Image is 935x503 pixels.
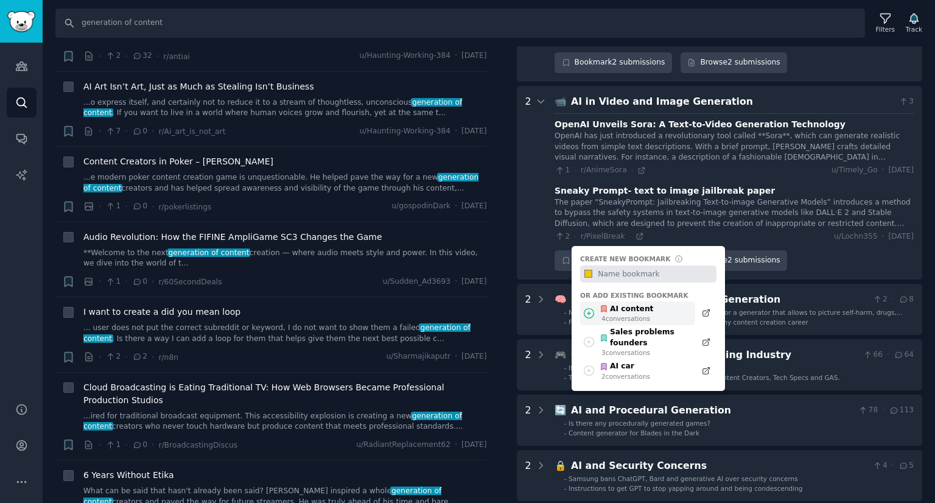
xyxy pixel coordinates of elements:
span: u/Haunting-Working-384 [360,51,451,62]
a: Cloud Broadcasting is Eating Traditional TV: How Web Browsers Became Professional Production Studios [83,381,487,407]
span: r/n8n [158,353,178,362]
span: · [99,275,101,288]
div: AI car [600,361,651,372]
div: Sales problems founders [600,327,689,348]
span: If u like fifa content check these out [569,364,684,371]
span: · [152,438,154,451]
a: ...e modern poker content creation game is unquestionable. He helped pave the way for a newgenera... [83,172,487,194]
div: - [564,364,567,372]
span: · [882,165,884,176]
span: u/Haunting-Working-384 [360,126,451,137]
span: 0 [132,440,147,451]
span: · [574,166,576,175]
span: · [152,351,154,364]
div: 2 [525,348,531,382]
span: · [152,125,154,138]
span: · [455,440,457,451]
div: Bookmark 2 submissions [555,52,672,73]
span: u/RadiantReplacement62 [356,440,450,451]
span: · [99,50,101,63]
span: [DATE] [461,126,486,137]
div: 2 conversation s [601,372,650,381]
div: - [564,318,567,326]
div: 2 [525,403,531,437]
div: - [564,308,567,317]
span: · [455,126,457,137]
span: generation of content [83,412,462,431]
a: 6 Years Without Etika [83,469,174,482]
span: [DATE] [461,276,486,287]
span: r/BroadcastingDiscus [158,441,237,449]
span: 1 [555,165,570,176]
span: 2 [105,51,121,62]
input: Name bookmark [596,266,716,283]
div: AI and Procedural Generation [571,403,853,418]
div: The paper “SneakyPrompt: Jailbreaking Text-to-image Generative Models” introduces a method to byp... [555,197,914,230]
div: 2 [525,292,531,326]
span: 78 [858,405,878,416]
span: u/Lochn355 [834,231,878,242]
span: generation of content [83,323,471,343]
span: · [882,231,884,242]
span: Audio Revolution: How the FIFINE AmpliGame SC3 Changes the Game [83,231,382,244]
span: · [629,232,631,241]
span: u/gospodinDark [391,201,450,212]
span: 📹 [555,96,567,107]
div: Create new bookmark [580,255,670,263]
span: · [887,350,889,361]
span: 1 [105,201,121,212]
span: [DATE] [461,51,486,62]
a: AI Art Isn’t Art, Just as Much as Stealing Isn’t Business [83,80,314,93]
span: u/Timely_Go [832,165,878,176]
span: · [455,351,457,362]
a: **Welcome to the nextgeneration of contentcreation — where audio meets style and power. In this v... [83,248,487,269]
span: [DATE] [461,201,486,212]
span: 0 [132,201,147,212]
a: Browse2 submissions [681,52,787,73]
span: · [882,405,884,416]
span: 1 [105,440,121,451]
span: r/antiai [163,52,190,61]
span: The Evolution of the Camera Market: The S9, Content Creators, Tech Specs and GAS. [569,374,840,381]
span: generation of content [83,173,478,192]
a: I want to create a did you mean loop [83,306,240,318]
span: 2 [555,231,570,242]
div: OpenAI has just introduced a revolutionary tool called **Sora**, which can generate realistic vid... [555,131,914,163]
button: Track [902,10,926,36]
span: 2 [872,294,888,305]
div: AI content [600,304,654,315]
span: 🔒 [555,460,567,471]
div: - [564,429,567,437]
span: · [892,460,894,471]
span: Feeling a sort of grief, lost, and hopeless about my content creation career [569,318,808,326]
span: 2 [105,351,121,362]
div: - [564,419,567,427]
span: Content generator for Blades in the Dark [569,429,699,437]
a: ... user does not put the correct subreddit or keyword, I do not want to show them a failedgenera... [83,323,487,344]
span: [DATE] [461,440,486,451]
div: AI in Video and Image Generation [571,94,894,110]
span: 7 [105,126,121,137]
span: · [631,166,633,175]
span: · [152,275,154,288]
div: 4 conversation s [601,314,653,323]
span: · [455,51,457,62]
span: · [455,201,457,212]
div: 2 [525,459,531,493]
span: · [125,200,127,213]
span: 4 [872,460,888,471]
span: · [152,200,154,213]
span: · [156,50,159,63]
div: - [564,373,567,382]
span: 2 [132,351,147,362]
a: Content Creators in Poker – [PERSON_NAME] [83,155,273,168]
span: · [99,200,101,213]
span: · [125,125,127,138]
span: 64 [894,350,914,361]
div: Mental Health and Content Generation [571,292,867,308]
div: Content Creation in the Gaming Industry [571,348,858,363]
span: r/pokerlistings [158,203,211,211]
